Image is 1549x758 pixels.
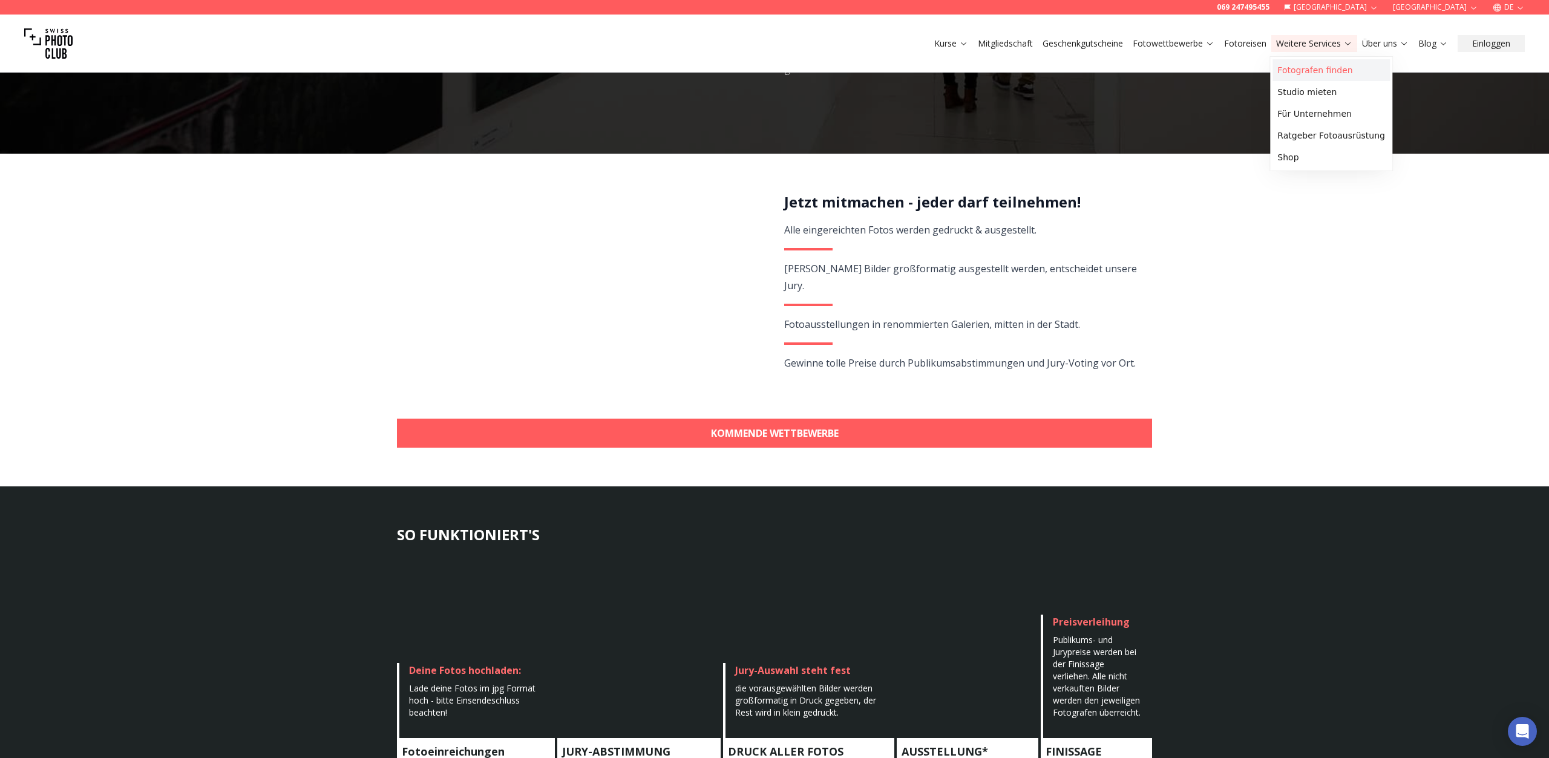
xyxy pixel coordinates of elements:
button: Mitgliedschaft [973,35,1038,52]
span: Publikums- und Jurypreise werden bei der Finissage verliehen. Alle nicht verkauften Bilder werden... [1053,634,1141,718]
button: Fotowettbewerbe [1128,35,1219,52]
a: Studio mieten [1272,81,1390,103]
a: Weitere Services [1276,38,1352,50]
div: Lade deine Fotos im jpg Format hoch - bitte Einsendeschluss beachten! [409,682,545,719]
a: Fotoreisen [1224,38,1266,50]
button: Blog [1413,35,1453,52]
button: Weitere Services [1271,35,1357,52]
button: Kurse [929,35,973,52]
button: Geschenkgutscheine [1038,35,1128,52]
a: Ratgeber Fotoausrüstung [1272,125,1390,146]
a: 069 247495455 [1217,2,1269,12]
span: Fotoausstellungen in renommierten Galerien, mitten in der Stadt. [784,318,1080,331]
a: Mitgliedschaft [978,38,1033,50]
button: Fotoreisen [1219,35,1271,52]
a: Blog [1418,38,1448,50]
div: Open Intercom Messenger [1508,717,1537,746]
span: Preisverleihung [1053,615,1130,629]
span: Jury-Auswahl steht fest [735,664,851,677]
span: Alle eingereichten Fotos werden gedruckt & ausgestellt. [784,223,1036,237]
a: Für Unternehmen [1272,103,1390,125]
a: Shop [1272,146,1390,168]
a: Kurse [934,38,968,50]
button: Über uns [1357,35,1413,52]
h3: SO FUNKTIONIERT'S [397,525,1152,544]
a: Fotografen finden [1272,59,1390,81]
span: die vorausgewählten Bilder werden großformatig in Druck gegeben, der Rest wird in klein gedruckt. [735,682,876,718]
img: Swiss photo club [24,19,73,68]
a: KOMMENDE WETTBEWERBE [397,419,1152,448]
div: Deine Fotos hochladen: [409,663,545,678]
button: Einloggen [1458,35,1525,52]
span: [PERSON_NAME] Bilder großformatig ausgestellt werden, entscheidet unsere Jury. [784,262,1137,292]
a: Fotowettbewerbe [1133,38,1214,50]
h2: Jetzt mitmachen - jeder darf teilnehmen! [784,192,1138,212]
span: Gewinne tolle Preise durch Publikumsabstimmungen und Jury-Voting vor Ort. [784,356,1136,370]
a: Geschenkgutscheine [1043,38,1123,50]
a: Über uns [1362,38,1409,50]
